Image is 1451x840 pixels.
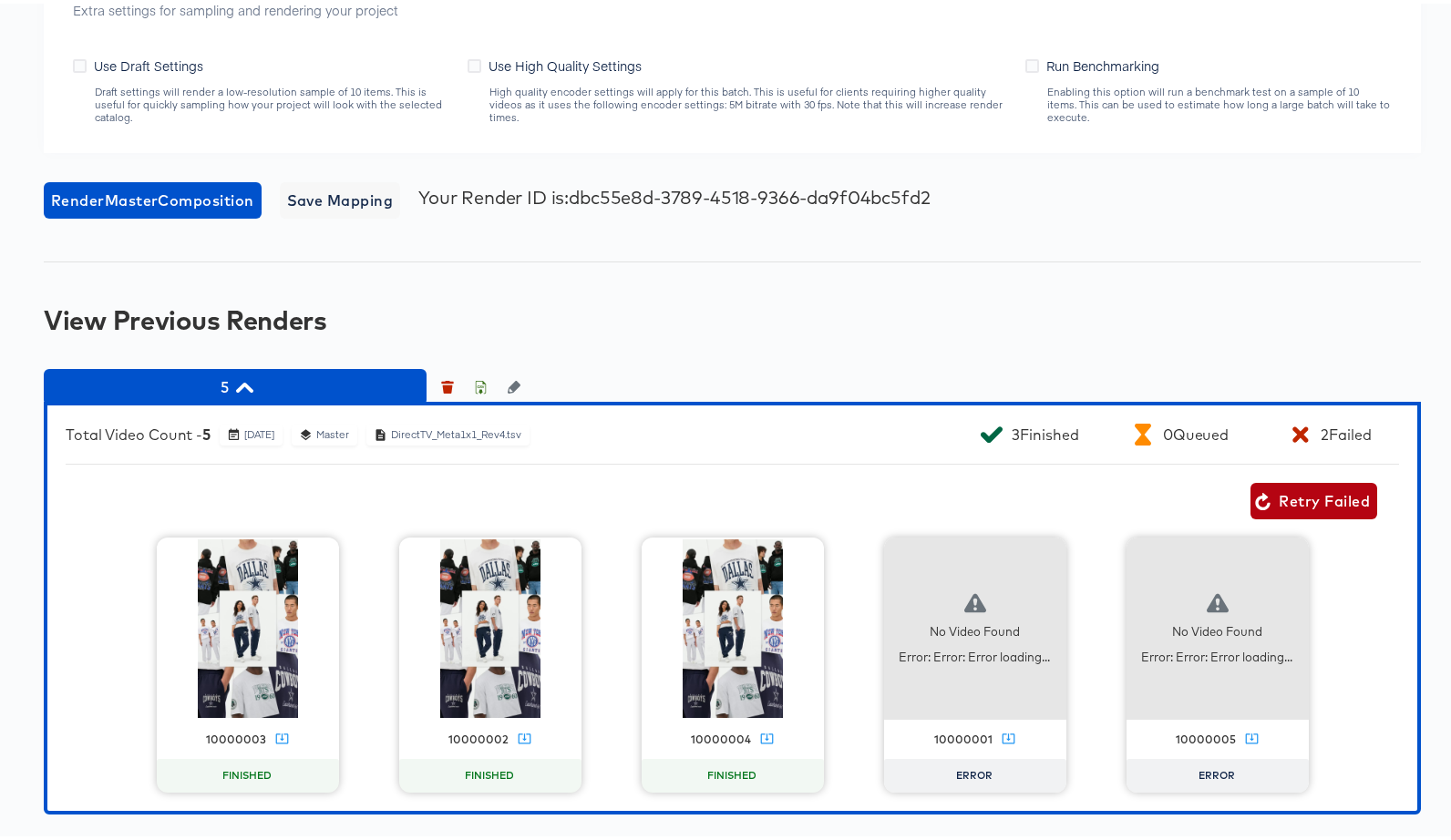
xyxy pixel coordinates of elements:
[1163,422,1229,440] div: 0 Queued
[1046,82,1392,120] div: Enabling this option will run a benchmark test on a sample of 10 items. This can be used to estim...
[950,765,1001,780] span: ERROR
[315,425,350,438] div: Master
[701,765,765,780] span: FINISHED
[930,620,1020,637] div: No Video Found
[448,729,509,743] div: 10000002
[934,729,993,743] div: 10000001
[518,726,531,746] a: Download Video
[1012,422,1078,440] div: 3 Finished
[66,422,211,440] div: Total Video Count -
[691,729,751,743] div: 10000004
[1192,765,1243,780] span: ERROR
[216,765,280,780] span: FINISHED
[1176,729,1236,743] div: 10000005
[287,184,394,210] span: Save Mapping
[51,184,254,210] span: Render Master Composition
[900,645,1051,662] div: Error: Error: Error loading...
[1250,479,1377,516] button: Retry Failed
[1142,645,1293,662] div: Error: Error: Error loading...
[1258,485,1370,510] span: Retry Failed
[94,82,449,120] div: Draft settings will render a low-resolution sample of 10 items. This is useful for quickly sampli...
[280,179,401,215] button: Save Mapping
[53,371,417,396] span: 5
[458,765,522,780] span: FINISHED
[243,425,275,438] div: [DATE]
[418,183,930,205] div: Your Render ID is: dbc55e8d-3789-4518-9366-da9f04bc5fd2
[390,425,522,438] div: DirectTV_Meta1x1_Rev4.tsv
[489,53,642,71] span: Use High Quality Settings
[275,726,289,746] a: Download Video
[202,422,211,440] b: 5
[1321,422,1371,440] div: 2 Failed
[44,179,262,215] button: RenderMasterComposition
[489,82,1007,120] div: High quality encoder settings will apply for this batch. This is useful for clients requiring hig...
[1172,620,1262,637] div: No Video Found
[94,53,203,71] span: Use Draft Settings
[44,302,1421,331] div: View Previous Renders
[1002,726,1015,746] a: Download Video
[1046,53,1159,71] span: Run Benchmarking
[206,729,266,743] div: 10000003
[1245,726,1259,746] a: Download Video
[760,726,774,746] a: Download Video
[44,365,427,402] button: 5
